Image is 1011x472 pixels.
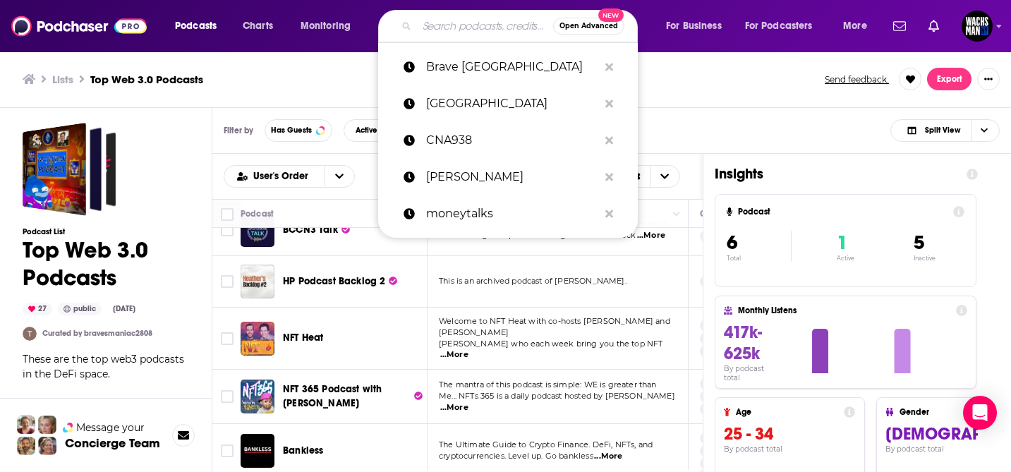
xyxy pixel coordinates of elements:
[378,122,638,159] a: CNA938
[283,275,385,287] span: HP Podcast Backlog 2
[738,305,950,315] h4: Monthly Listens
[265,119,332,142] button: Has Guests
[914,231,924,255] span: 5
[224,126,253,135] h3: Filter by
[727,231,737,255] span: 6
[724,444,855,454] h4: By podcast total
[224,165,355,188] h2: Choose List sort
[165,15,235,37] button: open menu
[23,236,189,291] h1: Top Web 3.0 Podcasts
[17,437,35,455] img: Jon Profile
[65,436,160,450] h3: Concierge Team
[23,327,37,341] img: bravesmaniac2808
[962,11,993,42] button: Show profile menu
[426,85,598,122] p: jakarta
[23,123,116,216] a: Top Web 3.0 Podcasts
[38,416,56,434] img: Jules Profile
[426,49,598,85] p: Brave Southeast Asia
[283,332,323,344] span: NFT Heat
[439,391,675,401] span: Me... NFTs 365 is a daily podcast hosted by [PERSON_NAME]
[963,396,997,430] div: Open Intercom Messenger
[58,303,102,315] div: public
[234,15,281,37] a: Charts
[440,349,468,361] span: ...More
[727,255,791,262] p: Total
[221,224,234,236] span: Toggle select row
[598,8,624,22] span: New
[291,15,369,37] button: open menu
[724,364,782,382] h4: By podcast total
[594,451,622,462] span: ...More
[837,231,847,255] span: 1
[715,165,955,183] h1: Insights
[700,205,744,222] div: Categories
[439,440,653,449] span: The Ultimate Guide to Crypto Finance. DeFi, NFTs, and
[283,224,338,236] span: BCCN3 Talk
[241,213,274,247] img: BCCN3 Talk
[356,126,377,134] span: Active
[914,255,936,262] p: Inactive
[925,126,960,134] span: Split View
[724,423,855,444] h3: 25 - 34
[736,15,833,37] button: open menu
[637,230,665,241] span: ...More
[241,322,274,356] img: NFT Heat
[724,322,762,364] span: 417k-625k
[977,68,1000,90] button: Show More Button
[23,353,184,380] span: These are the top web3 podcasts in the DeFi space.
[42,329,152,338] a: Curated by bravesmaniac2808
[559,23,618,30] span: Open Advanced
[668,205,685,222] button: Column Actions
[221,444,234,457] span: Toggle select row
[271,126,312,134] span: Has Guests
[241,380,274,413] a: NFT 365 Podcast with Fanzo
[700,320,757,332] a: Technology
[283,383,382,409] span: NFT 365 Podcast with [PERSON_NAME]
[837,255,854,262] p: Active
[11,13,147,40] a: Podchaser - Follow, Share and Rate Podcasts
[439,380,657,389] span: The mantra of this podcast is simple: WE is greater than
[378,159,638,195] a: [PERSON_NAME]
[700,276,753,287] a: Education
[700,432,757,444] a: Technology
[283,331,323,345] a: NFT Heat
[175,16,217,36] span: Podcasts
[344,119,389,142] button: Active
[821,73,893,85] button: Send feedback.
[23,227,189,236] h3: Podcast List
[283,223,350,237] a: BCCN3 Talk
[221,390,234,403] span: Toggle select row
[439,276,626,286] span: This is an archived podcast of [PERSON_NAME].
[700,404,747,415] a: Investing
[962,11,993,42] img: User Profile
[700,445,732,456] a: News
[700,346,744,357] a: Business
[745,16,813,36] span: For Podcasters
[283,274,397,289] a: HP Podcast Backlog 2
[700,231,768,242] a: Business News
[378,195,638,232] a: moneytalks
[843,16,867,36] span: More
[666,16,722,36] span: For Business
[890,119,1000,142] button: Choose View
[52,73,73,86] a: Lists
[283,382,423,411] a: NFT 365 Podcast with [PERSON_NAME]
[241,265,274,298] img: HP Podcast Backlog 2
[38,437,56,455] img: Barbara Profile
[439,339,662,349] span: [PERSON_NAME] who each week bring you the top NFT
[325,166,354,187] button: open menu
[253,171,313,181] span: User's Order
[76,420,145,435] span: Message your
[378,49,638,85] a: Brave [GEOGRAPHIC_DATA]
[833,15,885,37] button: open menu
[439,451,593,461] span: cryptocurrencies. Level up. Go bankless
[962,11,993,42] span: Logged in as WachsmanNY
[392,10,651,42] div: Search podcasts, credits, & more...
[221,275,234,288] span: Toggle select row
[243,16,273,36] span: Charts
